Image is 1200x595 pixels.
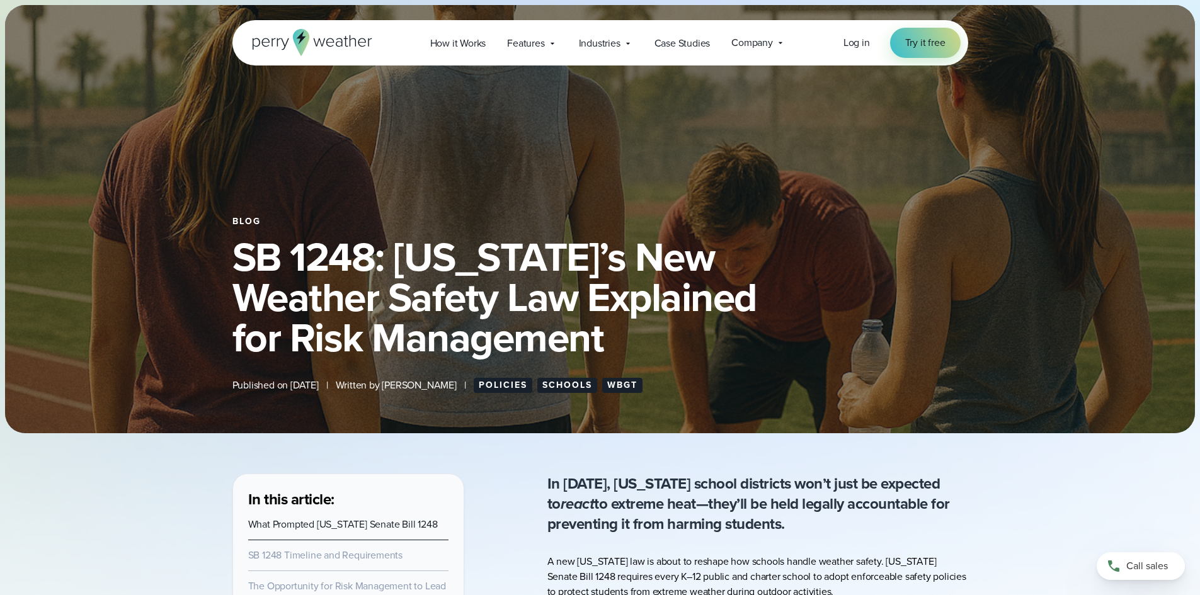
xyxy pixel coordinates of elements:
div: Blog [232,217,968,227]
a: How it Works [420,30,497,56]
a: Schools [537,378,597,393]
a: SB 1248 Timeline and Requirements [248,548,403,562]
span: How it Works [430,36,486,51]
span: Published on [DATE] [232,378,319,393]
span: | [464,378,466,393]
a: What Prompted [US_STATE] Senate Bill 1248 [248,517,438,531]
span: Call sales [1126,558,1168,574]
a: Case Studies [644,30,721,56]
strong: In [DATE], [US_STATE] school districts won’t just be expected to [547,472,940,515]
span: | [326,378,328,393]
span: Written by [PERSON_NAME] [336,378,457,393]
span: Features [507,36,544,51]
span: Case Studies [654,36,711,51]
a: Try it free [890,28,961,58]
a: The Opportunity for Risk Management to Lead [248,579,446,593]
a: Log in [843,35,870,50]
a: Call sales [1097,552,1185,580]
h3: In this article: [248,489,449,509]
span: Company [731,35,773,50]
a: WBGT [602,378,643,393]
span: Try it free [905,35,946,50]
h1: SB 1248: [US_STATE]’s New Weather Safety Law Explained for Risk Management [232,237,968,358]
span: Industries [579,36,620,51]
strong: to extreme heat—they’ll be held legally accountable for preventing it from harming students. [547,492,950,535]
a: Policies [474,378,532,393]
em: react [561,492,595,515]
